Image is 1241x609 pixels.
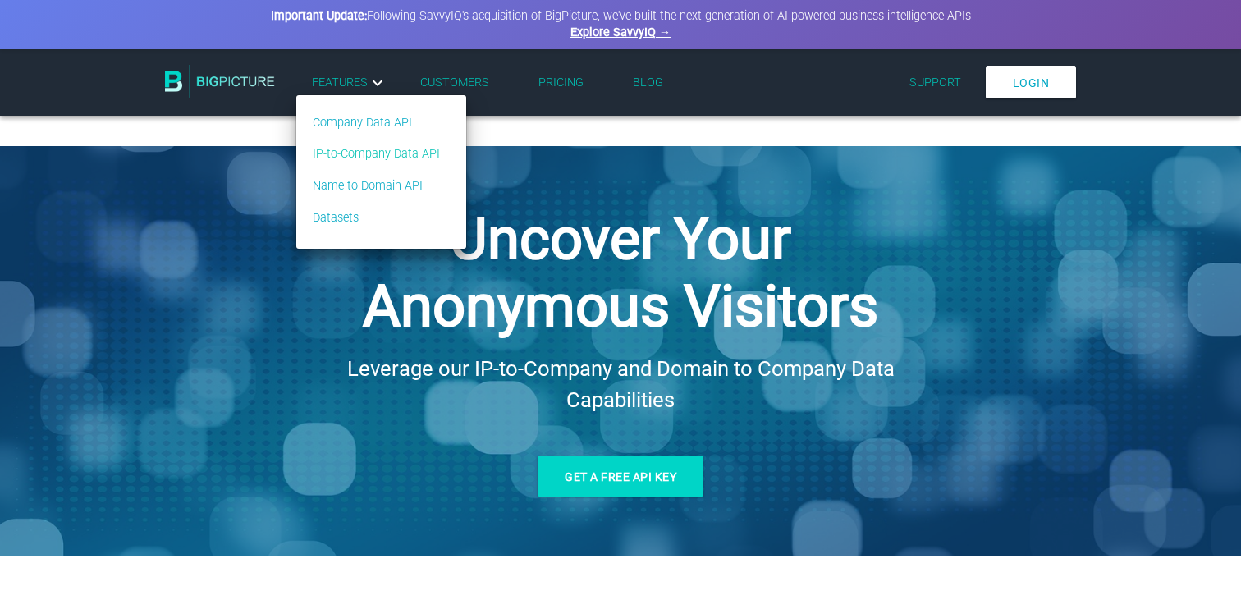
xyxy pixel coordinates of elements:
h2: Leverage our IP-to-Company and Domain to Company Data Capabilities [313,353,928,416]
a: Login [986,66,1077,98]
a: Datasets [313,209,440,227]
a: Company Data API [313,114,440,132]
a: Get a free API key [538,456,703,497]
h1: Uncover Your Anonymous Visitors [313,205,928,340]
img: BigPicture.io [165,65,275,98]
a: IP-to-Company Data API [313,145,440,163]
a: Name to Domain API [313,177,440,195]
a: Features [312,73,387,93]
